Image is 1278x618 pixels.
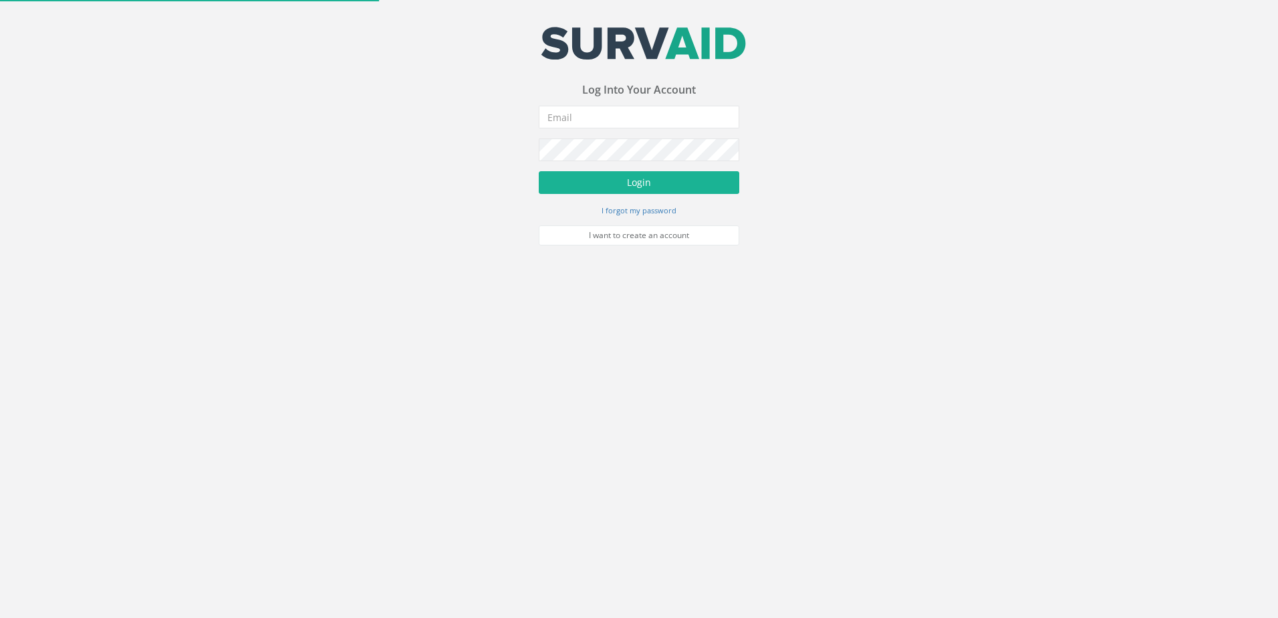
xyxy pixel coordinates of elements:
[602,204,676,216] a: I forgot my password
[539,225,739,245] a: I want to create an account
[539,84,739,96] h3: Log Into Your Account
[602,205,676,215] small: I forgot my password
[539,106,739,128] input: Email
[539,171,739,194] button: Login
